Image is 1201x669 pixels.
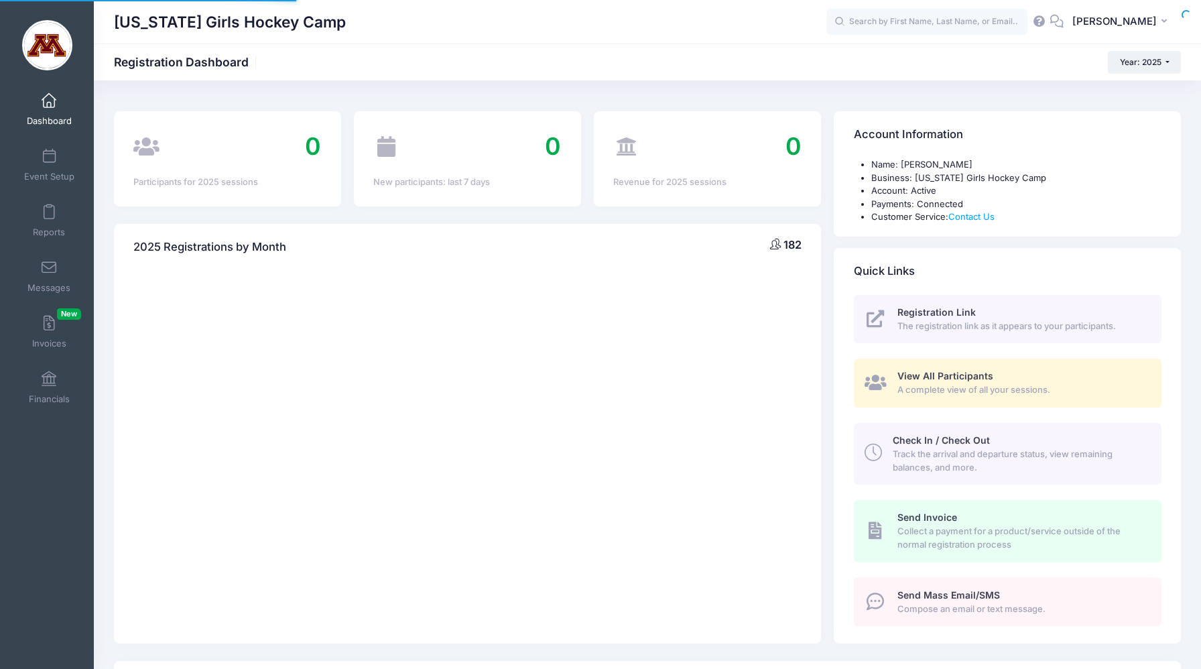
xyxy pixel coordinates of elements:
span: Registration Link [897,306,976,318]
span: 0 [305,131,321,161]
span: Compose an email or text message. [897,603,1146,616]
a: Check In / Check Out Track the arrival and departure status, view remaining balances, and more. [854,423,1161,485]
div: Participants for 2025 sessions [133,176,321,189]
img: Minnesota Girls Hockey Camp [22,20,72,70]
span: Send Invoice [897,511,957,523]
span: Send Mass Email/SMS [897,589,1000,601]
a: Financials [17,364,81,411]
li: Customer Service: [871,210,1161,224]
a: Send Mass Email/SMS Compose an email or text message. [854,577,1161,626]
span: A complete view of all your sessions. [897,383,1146,397]
button: Year: 2025 [1108,51,1181,74]
h1: Registration Dashboard [114,55,260,69]
a: Event Setup [17,141,81,188]
a: Registration Link The registration link as it appears to your participants. [854,295,1161,344]
input: Search by First Name, Last Name, or Email... [826,9,1027,36]
a: Send Invoice Collect a payment for a product/service outside of the normal registration process [854,500,1161,562]
span: Messages [27,282,70,294]
h4: 2025 Registrations by Month [133,228,286,266]
span: Invoices [32,338,66,349]
a: InvoicesNew [17,308,81,355]
button: [PERSON_NAME] [1064,7,1181,38]
span: Event Setup [24,171,74,182]
span: Collect a payment for a product/service outside of the normal registration process [897,525,1146,551]
div: Revenue for 2025 sessions [613,176,801,189]
span: 0 [785,131,802,161]
a: Reports [17,197,81,244]
a: Messages [17,253,81,300]
li: Payments: Connected [871,198,1161,211]
span: 182 [783,238,802,251]
h4: Account Information [854,116,963,154]
span: The registration link as it appears to your participants. [897,320,1146,333]
li: Name: [PERSON_NAME] [871,158,1161,172]
li: Business: [US_STATE] Girls Hockey Camp [871,172,1161,185]
span: View All Participants [897,370,993,381]
li: Account: Active [871,184,1161,198]
span: Dashboard [27,115,72,127]
span: Year: 2025 [1120,57,1161,67]
span: Track the arrival and departure status, view remaining balances, and more. [893,448,1146,474]
span: Reports [33,227,65,238]
a: Contact Us [948,211,995,222]
h1: [US_STATE] Girls Hockey Camp [114,7,346,38]
a: Dashboard [17,86,81,133]
span: [PERSON_NAME] [1072,14,1157,29]
span: New [57,308,81,320]
a: View All Participants A complete view of all your sessions. [854,359,1161,408]
span: Financials [29,393,70,405]
div: New participants: last 7 days [373,176,561,189]
h4: Quick Links [854,252,915,290]
span: Check In / Check Out [893,434,990,446]
span: 0 [545,131,561,161]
